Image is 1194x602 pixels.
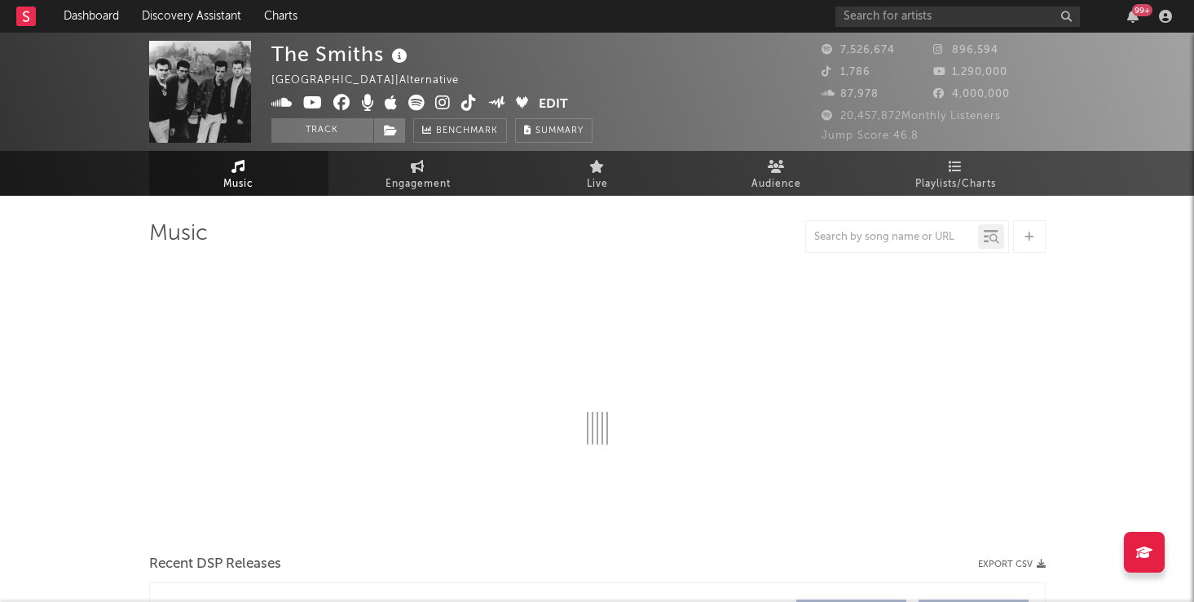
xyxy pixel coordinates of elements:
[687,151,866,196] a: Audience
[835,7,1080,27] input: Search for artists
[508,151,687,196] a: Live
[149,555,281,574] span: Recent DSP Releases
[328,151,508,196] a: Engagement
[751,175,801,194] span: Audience
[1132,4,1152,16] div: 99 +
[978,560,1046,569] button: Export CSV
[822,111,1001,122] span: 20,457,872 Monthly Listeners
[271,41,412,68] div: The Smiths
[915,175,996,194] span: Playlists/Charts
[386,175,451,194] span: Engagement
[271,71,478,91] div: [GEOGRAPHIC_DATA] | Alternative
[866,151,1046,196] a: Playlists/Charts
[822,45,895,55] span: 7,526,674
[1127,10,1139,23] button: 99+
[413,118,507,143] a: Benchmark
[149,151,328,196] a: Music
[806,231,978,244] input: Search by song name or URL
[587,175,608,194] span: Live
[271,118,373,143] button: Track
[822,131,919,141] span: Jump Score: 46.8
[223,175,253,194] span: Music
[539,95,568,115] button: Edit
[822,67,870,77] span: 1,786
[822,89,879,100] span: 87,978
[933,45,998,55] span: 896,594
[535,126,584,135] span: Summary
[515,118,593,143] button: Summary
[933,67,1007,77] span: 1,290,000
[933,89,1010,100] span: 4,000,000
[436,122,498,141] span: Benchmark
